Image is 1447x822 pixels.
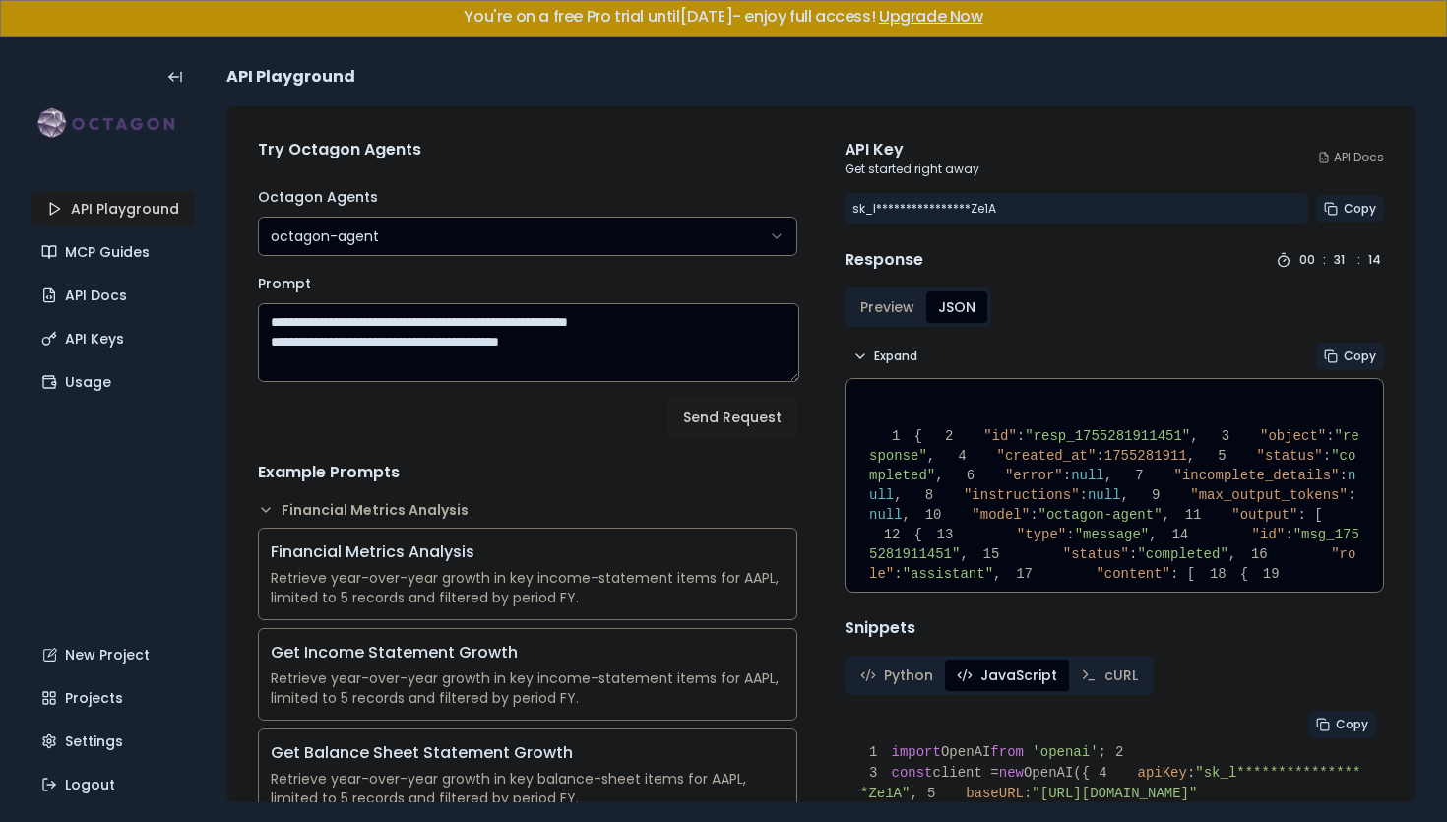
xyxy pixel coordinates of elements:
span: "status" [1063,546,1129,562]
span: "assistant" [903,566,993,582]
div: Get Balance Sheet Statement Growth [271,741,785,765]
span: "message" [1075,527,1150,542]
span: 'openai' [1032,744,1098,760]
span: "id" [1252,527,1286,542]
span: 9 [1129,485,1174,505]
span: : [1063,468,1071,483]
a: API Playground [31,191,195,226]
span: "created_at" [997,448,1097,464]
span: : [1326,428,1334,444]
span: : [1080,487,1088,503]
span: API Playground [226,65,355,89]
span: "instructions" [964,487,1080,503]
span: 6 [944,466,989,485]
span: : [ [1298,507,1323,523]
button: Copy [1316,195,1384,222]
span: OpenAI [941,744,990,760]
span: : [894,566,902,582]
span: 12 [869,525,914,544]
span: "output" [1231,507,1297,523]
span: apiKey [1137,765,1186,781]
span: "status" [1257,448,1323,464]
button: Send Request [667,398,797,437]
p: Get started right away [845,161,979,177]
span: Copy [1336,717,1368,732]
span: , [910,786,917,801]
span: , [1104,468,1112,483]
span: 15 [969,544,1014,564]
span: , [1228,546,1236,562]
span: 10 [911,505,956,525]
span: : [1187,765,1195,781]
button: Preview [849,291,926,323]
span: JavaScript [980,665,1057,685]
span: : [1129,546,1137,562]
span: 4 [935,446,980,466]
span: cURL [1104,665,1138,685]
span: , [1190,428,1198,444]
span: : [ [1170,566,1195,582]
div: Financial Metrics Analysis [271,540,785,564]
button: Copy [1308,711,1376,738]
span: "content" [1096,566,1170,582]
span: "type" [1017,527,1066,542]
span: 18 [1195,564,1240,584]
span: { [869,527,922,542]
span: , [894,487,902,503]
a: API Keys [33,321,197,356]
a: API Docs [33,278,197,313]
span: , [1187,448,1195,464]
div: Retrieve year-over-year growth in key income-statement items for AAPL, limited to 5 records and f... [271,568,785,607]
h4: Example Prompts [258,461,797,484]
span: import [892,744,941,760]
button: Copy [1316,343,1384,370]
img: logo-rect-yK7x_WSZ.svg [31,104,195,144]
span: 17 [1001,564,1046,584]
span: { [914,428,922,444]
span: "octagon-agent" [1038,507,1163,523]
span: 3 [860,763,892,784]
span: 11 [1170,505,1216,525]
span: { [1195,566,1248,582]
span: null [1088,487,1121,503]
div: Retrieve year-over-year growth in key balance-sheet items for AAPL, limited to 5 records and filt... [271,769,785,808]
span: Copy [1344,348,1376,364]
span: : [1066,527,1074,542]
span: "resp_1755281911451" [1025,428,1190,444]
span: : [1030,507,1038,523]
span: 1 [869,426,914,446]
button: Expand [845,343,925,370]
span: Expand [874,348,917,364]
span: 14 [1158,525,1203,544]
span: baseURL [966,786,1024,801]
span: "error" [1005,468,1063,483]
span: "max_output_tokens" [1190,487,1348,503]
span: 5 [1195,446,1240,466]
div: : [1323,252,1326,268]
span: , [935,468,943,483]
span: null [869,507,903,523]
a: Usage [33,364,197,400]
button: JSON [926,291,987,323]
span: new [999,765,1024,781]
span: : [1348,487,1355,503]
span: "id" [983,428,1017,444]
span: , [1163,507,1170,523]
span: , [1149,527,1157,542]
span: : [1285,527,1292,542]
span: "[URL][DOMAIN_NAME]" [1032,786,1197,801]
div: : [1357,252,1360,268]
div: Get Income Statement Growth [271,641,785,664]
span: OpenAI({ [1024,765,1090,781]
span: : [1024,786,1032,801]
label: Prompt [258,274,311,293]
span: 7 [1112,466,1158,485]
span: 19 [1248,564,1293,584]
span: ; [1099,744,1106,760]
a: Projects [33,680,197,716]
div: API Key [845,138,979,161]
div: 31 [1334,252,1350,268]
span: "completed" [1137,546,1227,562]
span: , [993,566,1001,582]
span: , [927,448,935,464]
